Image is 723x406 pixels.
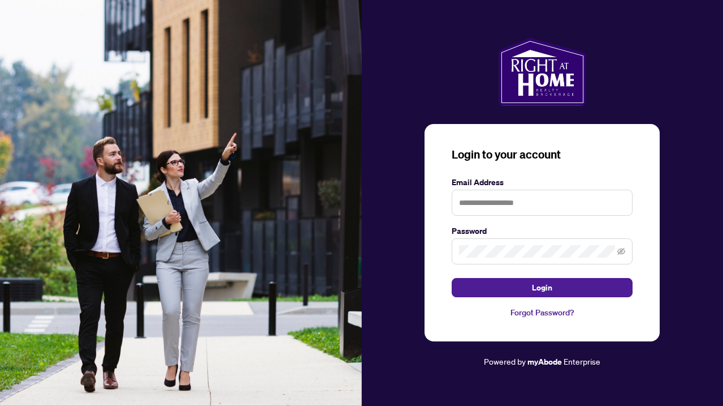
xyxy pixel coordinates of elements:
[499,38,586,106] img: ma-logo
[452,225,633,237] label: Password
[484,356,526,366] span: Powered by
[452,147,633,163] h3: Login to your account
[527,356,562,368] a: myAbode
[564,356,600,366] span: Enterprise
[532,279,552,297] span: Login
[452,278,633,297] button: Login
[452,306,633,319] a: Forgot Password?
[617,247,625,255] span: eye-invisible
[452,176,633,189] label: Email Address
